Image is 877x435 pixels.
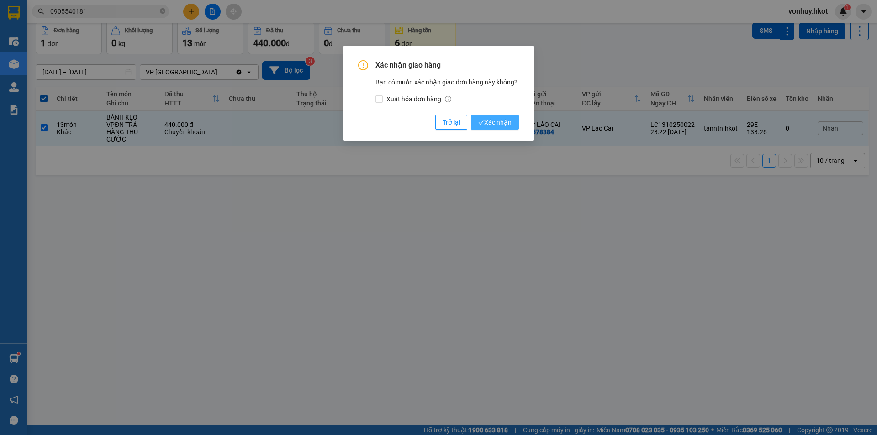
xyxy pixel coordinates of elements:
[471,115,519,130] button: checkXác nhận
[478,117,512,127] span: Xác nhận
[383,94,455,104] span: Xuất hóa đơn hàng
[435,115,467,130] button: Trở lại
[443,117,460,127] span: Trở lại
[375,60,519,70] span: Xác nhận giao hàng
[358,60,368,70] span: exclamation-circle
[445,96,451,102] span: info-circle
[375,77,519,104] div: Bạn có muốn xác nhận giao đơn hàng này không?
[478,120,484,126] span: check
